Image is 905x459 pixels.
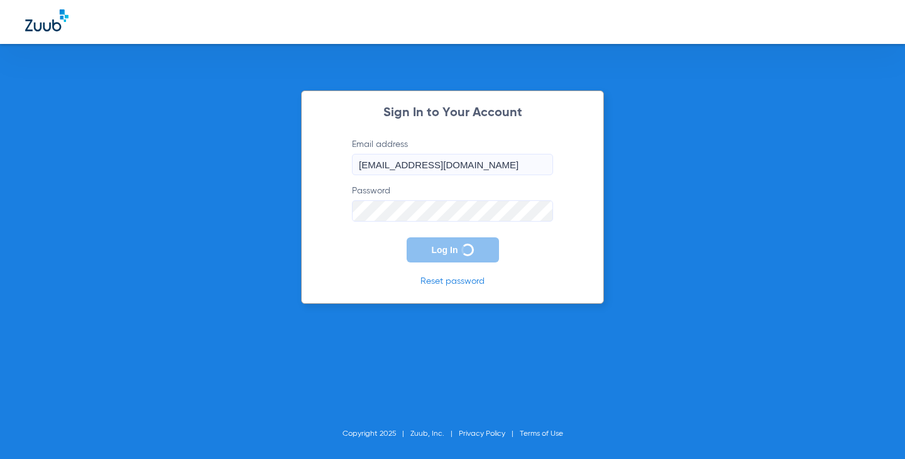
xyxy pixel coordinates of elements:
label: Email address [352,138,553,175]
span: Log In [432,245,458,255]
img: Zuub Logo [25,9,69,31]
input: Email address [352,154,553,175]
input: Password [352,200,553,222]
li: Zuub, Inc. [410,428,459,440]
li: Copyright 2025 [343,428,410,440]
h2: Sign In to Your Account [333,107,572,119]
a: Privacy Policy [459,430,505,438]
a: Reset password [420,277,485,286]
button: Log In [407,237,499,262]
label: Password [352,185,553,222]
a: Terms of Use [520,430,563,438]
